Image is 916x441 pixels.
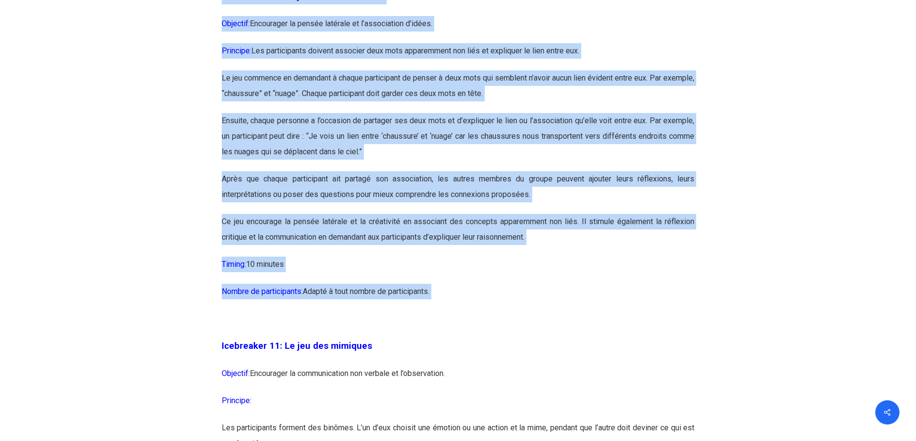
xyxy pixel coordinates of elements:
span: Timing: [222,260,246,269]
p: Après que chaque participant ait partagé son association, les autres membres du groupe peuvent aj... [222,171,695,214]
span: Principe: [222,396,251,405]
p: Ensuite, chaque personne a l’occasion de partager ses deux mots et d’expliquer le lien ou l’assoc... [222,113,695,171]
p: Adapté à tout nombre de participants. [222,284,695,311]
span: Icebreaker 11: Le jeu des mimiques [222,341,372,351]
span: Principe: [222,46,251,55]
p: 10 minutes [222,257,695,284]
span: Nombre de participants: [222,287,303,296]
p: Les participants doivent associer deux mots apparemment non liés et expliquer le lien entre eux. [222,43,695,70]
p: Encourager la communication non verbale et l’observation. [222,366,695,393]
p: Ce jeu encourage la pensée latérale et la créativité en associant des concepts apparemment non li... [222,214,695,257]
p: Le jeu commence en demandant à chaque participant de penser à deux mots qui semblent n’avoir aucu... [222,70,695,113]
span: Objectif: [222,369,250,378]
p: Encourager la pensée latérale et l’association d’idées. [222,16,695,43]
span: Objectif: [222,19,250,28]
